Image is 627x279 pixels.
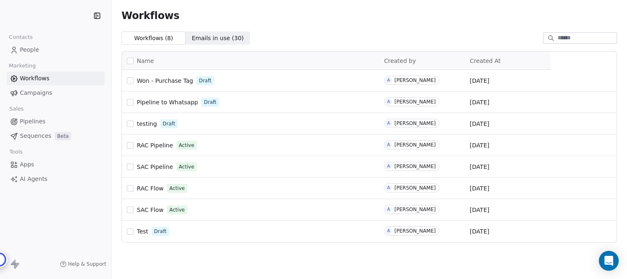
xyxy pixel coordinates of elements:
[6,146,26,158] span: Tools
[169,206,185,214] span: Active
[137,77,193,84] span: Won - Purchase Tag
[470,77,489,85] span: [DATE]
[6,103,27,115] span: Sales
[470,120,489,128] span: [DATE]
[384,58,416,64] span: Created by
[20,89,52,97] span: Campaigns
[394,164,436,169] div: [PERSON_NAME]
[122,10,179,22] span: Workflows
[137,99,198,106] span: Pipeline to Whatsapp
[204,99,216,106] span: Draft
[7,72,105,85] a: Workflows
[7,172,105,186] a: AI Agents
[7,115,105,128] a: Pipelines
[470,206,489,214] span: [DATE]
[137,77,193,85] a: Won - Purchase Tag
[7,43,105,57] a: People
[137,207,164,213] span: SAC Flow
[137,227,148,236] a: Test
[137,120,157,127] span: testing
[7,129,105,143] a: SequencesBeta
[394,185,436,191] div: [PERSON_NAME]
[154,228,167,235] span: Draft
[20,46,39,54] span: People
[599,251,619,271] div: Open Intercom Messenger
[470,58,501,64] span: Created At
[20,175,48,183] span: AI Agents
[387,228,390,234] div: A
[137,184,164,192] a: RAC Flow
[7,86,105,100] a: Campaigns
[137,141,173,149] a: RAC Pipeline
[169,185,185,192] span: Active
[179,142,194,149] span: Active
[470,184,489,192] span: [DATE]
[394,99,436,105] div: [PERSON_NAME]
[163,120,175,127] span: Draft
[387,142,390,148] div: A
[137,164,173,170] span: SAC Pipeline
[5,60,39,72] span: Marketing
[394,142,436,148] div: [PERSON_NAME]
[20,132,51,140] span: Sequences
[137,206,164,214] a: SAC Flow
[137,120,157,128] a: testing
[387,163,390,170] div: A
[20,160,34,169] span: Apps
[137,142,173,149] span: RAC Pipeline
[5,31,36,43] span: Contacts
[394,77,436,83] div: [PERSON_NAME]
[137,57,154,65] span: Name
[470,227,489,236] span: [DATE]
[470,98,489,106] span: [DATE]
[55,132,71,140] span: Beta
[387,185,390,191] div: A
[137,163,173,171] a: SAC Pipeline
[20,117,45,126] span: Pipelines
[179,163,194,171] span: Active
[470,163,489,171] span: [DATE]
[192,34,244,43] span: Emails in use ( 30 )
[68,261,106,267] span: Help & Support
[7,158,105,171] a: Apps
[394,228,436,234] div: [PERSON_NAME]
[387,99,390,105] div: A
[199,77,211,84] span: Draft
[387,77,390,84] div: A
[387,206,390,213] div: A
[470,141,489,149] span: [DATE]
[394,207,436,212] div: [PERSON_NAME]
[137,185,164,192] span: RAC Flow
[20,74,50,83] span: Workflows
[137,98,198,106] a: Pipeline to Whatsapp
[394,120,436,126] div: [PERSON_NAME]
[387,120,390,127] div: A
[60,261,106,267] a: Help & Support
[137,228,148,235] span: Test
